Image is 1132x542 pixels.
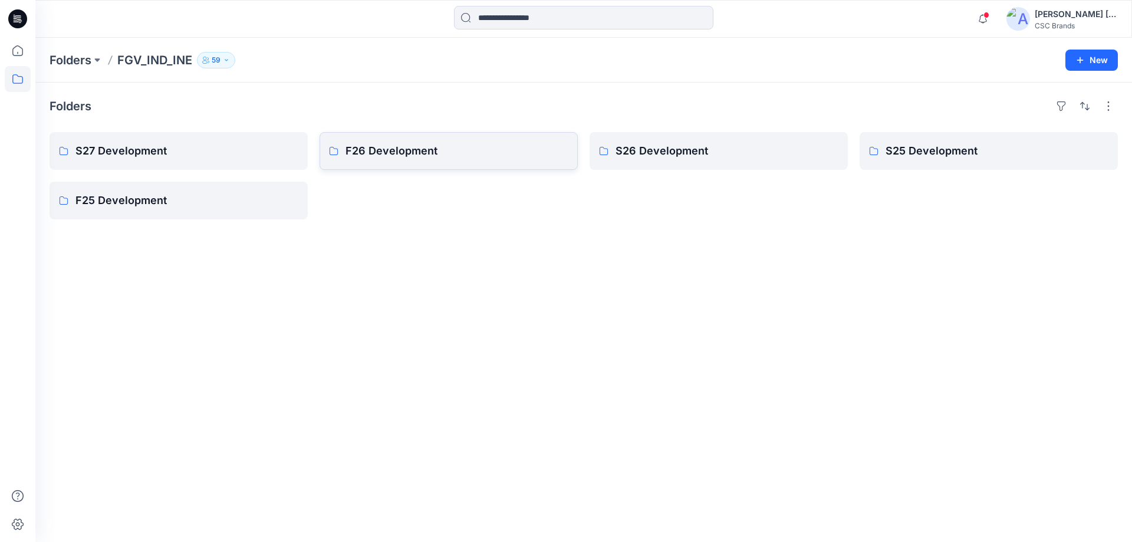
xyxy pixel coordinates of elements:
[50,99,91,113] h4: Folders
[197,52,235,68] button: 59
[590,132,848,170] a: S26 Development
[50,182,308,219] a: F25 Development
[212,54,221,67] p: 59
[1006,7,1030,31] img: avatar
[345,143,568,159] p: F26 Development
[1035,21,1117,30] div: CSC Brands
[75,143,298,159] p: S27 Development
[50,52,91,68] a: Folders
[886,143,1108,159] p: S25 Development
[616,143,838,159] p: S26 Development
[117,52,192,68] p: FGV_IND_INE
[50,132,308,170] a: S27 Development
[1065,50,1118,71] button: New
[860,132,1118,170] a: S25 Development
[1035,7,1117,21] div: [PERSON_NAME] [PERSON_NAME]
[75,192,298,209] p: F25 Development
[320,132,578,170] a: F26 Development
